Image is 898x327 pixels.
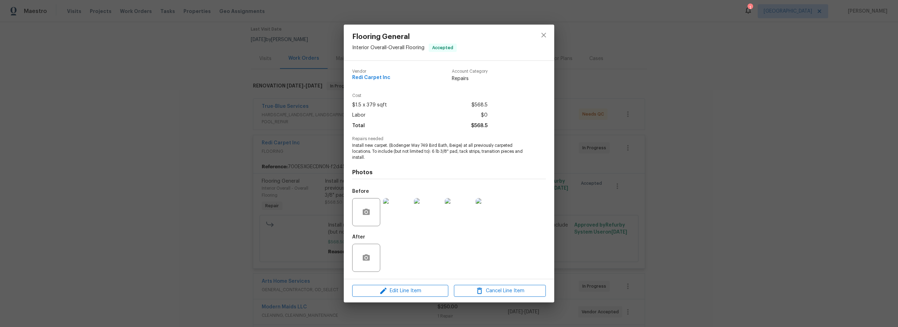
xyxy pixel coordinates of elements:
[454,285,546,297] button: Cancel Line Item
[429,44,456,51] span: Accepted
[471,121,488,131] span: $568.5
[481,110,488,120] span: $0
[352,189,369,194] h5: Before
[352,75,390,80] span: Redi Carpet Inc
[456,287,544,295] span: Cancel Line Item
[352,121,365,131] span: Total
[352,285,448,297] button: Edit Line Item
[352,143,527,160] span: Install new carpet. (Bodenger Way 749 Bird Bath, Beige) at all previously carpeted locations. To ...
[471,100,488,110] span: $568.5
[535,27,552,44] button: close
[352,45,424,50] span: Interior Overall - Overall Flooring
[352,100,387,110] span: $1.5 x 379 sqft
[352,137,546,141] span: Repairs needed
[352,235,365,240] h5: After
[452,69,488,74] span: Account Category
[352,69,390,74] span: Vendor
[352,93,488,98] span: Cost
[452,75,488,82] span: Repairs
[352,33,457,41] span: Flooring General
[352,110,366,120] span: Labor
[748,4,752,11] div: 1
[352,169,546,176] h4: Photos
[354,287,446,295] span: Edit Line Item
